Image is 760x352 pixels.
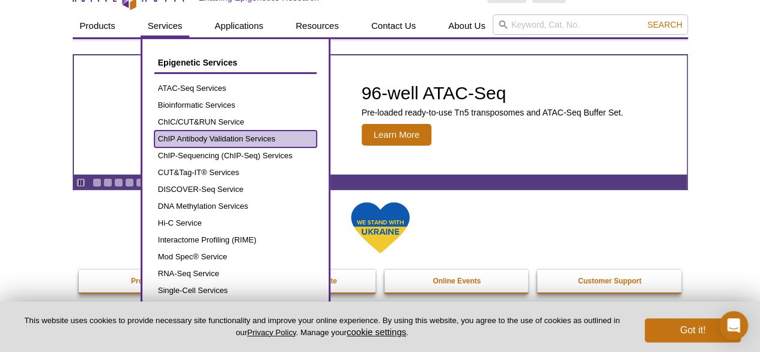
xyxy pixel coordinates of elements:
[643,19,686,30] button: Search
[154,181,317,198] a: DISCOVER-Seq Service
[158,58,237,67] span: Epigenetic Services
[154,114,317,131] a: ChIC/CUT&RUN Service
[114,178,123,187] a: Go to slide 3
[347,327,406,337] button: cookie settings
[76,178,85,187] a: Toggle autoplay
[154,164,317,181] a: CUT&Tag-IT® Services
[441,14,493,37] a: About Us
[364,14,423,37] a: Contact Us
[93,178,102,187] a: Go to slide 1
[350,201,410,255] img: We Stand With Ukraine
[74,55,687,174] article: 96-well ATAC-Seq
[154,131,317,147] a: ChIP Antibody Validation Services
[271,277,337,285] strong: Epi-Services Quote
[493,14,688,35] input: Keyword, Cat. No.
[154,282,317,299] a: Single-Cell Services
[103,178,112,187] a: Go to slide 2
[125,178,134,187] a: Go to slide 4
[362,124,432,146] span: Learn More
[154,80,317,97] a: ATAC-Seq Services
[385,270,530,292] a: Online Events
[154,147,317,164] a: ChIP-Sequencing (ChIP-Seq) Services
[362,84,624,102] h2: 96-well ATAC-Seq
[537,270,682,292] a: Customer Support
[154,265,317,282] a: RNA-Seq Service
[79,270,224,292] a: Promotions
[154,51,317,74] a: Epigenetic Services
[136,178,145,187] a: Go to slide 5
[131,277,171,285] strong: Promotions
[645,318,741,342] button: Got it!
[73,14,123,37] a: Products
[154,97,317,114] a: Bioinformatic Services
[647,20,682,29] span: Search
[74,55,687,174] a: Active Motif Kit photo 96-well ATAC-Seq Pre-loaded ready-to-use Tn5 transposomes and ATAC-Seq Buf...
[154,215,317,232] a: Hi-C Service
[433,277,481,285] strong: Online Events
[578,277,641,285] strong: Customer Support
[136,70,287,160] img: Active Motif Kit photo
[154,249,317,265] a: Mod Spec® Service
[247,328,296,337] a: Privacy Policy
[141,14,190,37] a: Services
[154,299,317,316] a: Spike-in Control Nuclei Services
[362,107,624,118] p: Pre-loaded ready-to-use Tn5 transposomes and ATAC-Seq Buffer Set.
[19,315,625,338] p: This website uses cookies to provide necessary site functionality and improve your online experie...
[288,14,346,37] a: Resources
[154,232,317,249] a: Interactome Profiling (RIME)
[719,311,748,340] div: Open Intercom Messenger
[207,14,270,37] a: Applications
[154,198,317,215] a: DNA Methylation Services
